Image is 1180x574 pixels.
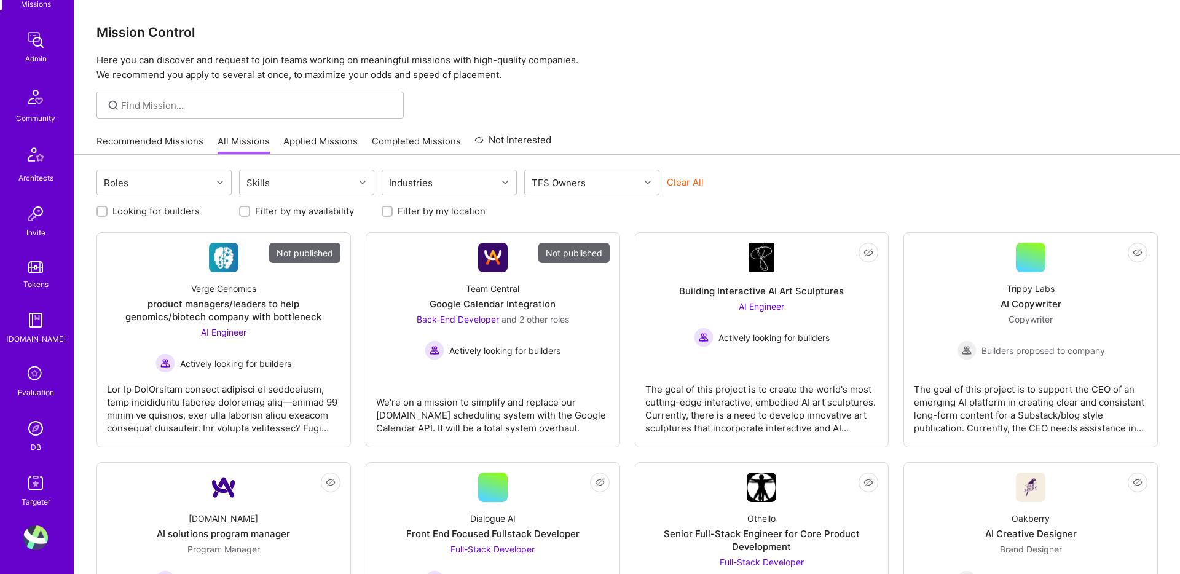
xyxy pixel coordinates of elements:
span: Actively looking for builders [180,357,291,370]
div: Trippy Labs [1007,282,1055,295]
div: Not published [269,243,340,263]
i: icon EyeClosed [1133,478,1143,487]
i: icon EyeClosed [326,478,336,487]
img: guide book [23,308,48,332]
a: Applied Missions [283,135,358,155]
input: Find Mission... [121,99,395,112]
span: and 2 other roles [502,314,569,324]
span: AI Engineer [739,301,784,312]
div: AI Copywriter [1001,297,1061,310]
div: AI solutions program manager [157,527,290,540]
span: Program Manager [187,544,260,554]
span: Full-Stack Developer [720,557,804,567]
div: Admin [25,52,47,65]
img: Actively looking for builders [155,353,175,373]
div: Invite [26,226,45,239]
img: Actively looking for builders [694,328,714,347]
img: Actively looking for builders [425,340,444,360]
img: Admin Search [23,416,48,441]
i: icon Chevron [645,179,651,186]
img: Company Logo [747,473,776,502]
img: Company Logo [209,473,238,502]
span: Actively looking for builders [449,344,560,357]
img: Company Logo [749,243,774,272]
a: Not Interested [474,133,551,155]
i: icon EyeClosed [595,478,605,487]
img: Builders proposed to company [957,340,977,360]
div: Team Central [466,282,519,295]
a: Trippy LabsAI CopywriterCopywriter Builders proposed to companyBuilders proposed to companyThe go... [914,243,1147,437]
img: Community [21,82,50,112]
div: Skills [243,174,273,192]
img: User Avatar [23,525,48,550]
i: icon EyeClosed [863,478,873,487]
span: Builders proposed to company [981,344,1105,357]
a: Not publishedCompany LogoTeam CentralGoogle Calendar IntegrationBack-End Developer and 2 other ro... [376,243,610,437]
img: Company Logo [209,243,238,272]
a: Recommended Missions [96,135,203,155]
div: We're on a mission to simplify and replace our [DOMAIN_NAME] scheduling system with the Google Ca... [376,386,610,434]
i: icon EyeClosed [1133,248,1143,258]
label: Filter by my availability [255,205,354,218]
img: admin teamwork [23,28,48,52]
label: Looking for builders [112,205,200,218]
img: tokens [28,261,43,273]
div: Roles [101,174,132,192]
div: The goal of this project is to create the world's most cutting-edge interactive, embodied AI art ... [645,373,879,434]
div: Targeter [22,495,50,508]
div: TFS Owners [529,174,589,192]
div: Building Interactive AI Art Sculptures [679,285,844,297]
button: Clear All [667,176,704,189]
img: Invite [23,202,48,226]
div: Front End Focused Fullstack Developer [406,527,580,540]
img: Company Logo [1016,473,1045,502]
div: Lor Ip DolOrsitam consect adipisci el seddoeiusm, temp incididuntu laboree doloremag aliq—enimad ... [107,373,340,434]
div: Not published [538,243,610,263]
div: Industries [386,174,436,192]
div: Oakberry [1012,512,1050,525]
div: [DOMAIN_NAME] [6,332,66,345]
a: Company LogoBuilding Interactive AI Art SculpturesAI Engineer Actively looking for buildersActive... [645,243,879,437]
span: AI Engineer [201,327,246,337]
a: All Missions [218,135,270,155]
div: Verge Genomics [191,282,256,295]
div: AI Creative Designer [985,527,1077,540]
div: DB [31,441,41,454]
i: icon SelectionTeam [24,363,47,386]
div: Architects [18,171,53,184]
div: Senior Full-Stack Engineer for Core Product Development [645,527,879,553]
p: Here you can discover and request to join teams working on meaningful missions with high-quality ... [96,53,1158,82]
div: The goal of this project is to support the CEO of an emerging AI platform in creating clear and c... [914,373,1147,434]
div: product managers/leaders to help genomics/biotech company with bottleneck [107,297,340,323]
i: icon EyeClosed [863,248,873,258]
div: Evaluation [18,386,54,399]
span: Full-Stack Developer [450,544,535,554]
div: Dialogue AI [470,512,516,525]
div: Community [16,112,55,125]
i: icon SearchGrey [106,98,120,112]
span: Copywriter [1009,314,1053,324]
div: Othello [747,512,776,525]
i: icon Chevron [502,179,508,186]
div: Google Calendar Integration [430,297,556,310]
a: Completed Missions [372,135,461,155]
img: Company Logo [478,243,508,272]
span: Back-End Developer [417,314,499,324]
div: Tokens [23,278,49,291]
i: icon Chevron [360,179,366,186]
label: Filter by my location [398,205,486,218]
span: Brand Designer [1000,544,1062,554]
a: User Avatar [20,525,51,550]
span: Actively looking for builders [718,331,830,344]
img: Architects [21,142,50,171]
div: [DOMAIN_NAME] [189,512,258,525]
h3: Mission Control [96,25,1158,40]
a: Not publishedCompany LogoVerge Genomicsproduct managers/leaders to help genomics/biotech company ... [107,243,340,437]
img: Skill Targeter [23,471,48,495]
i: icon Chevron [217,179,223,186]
